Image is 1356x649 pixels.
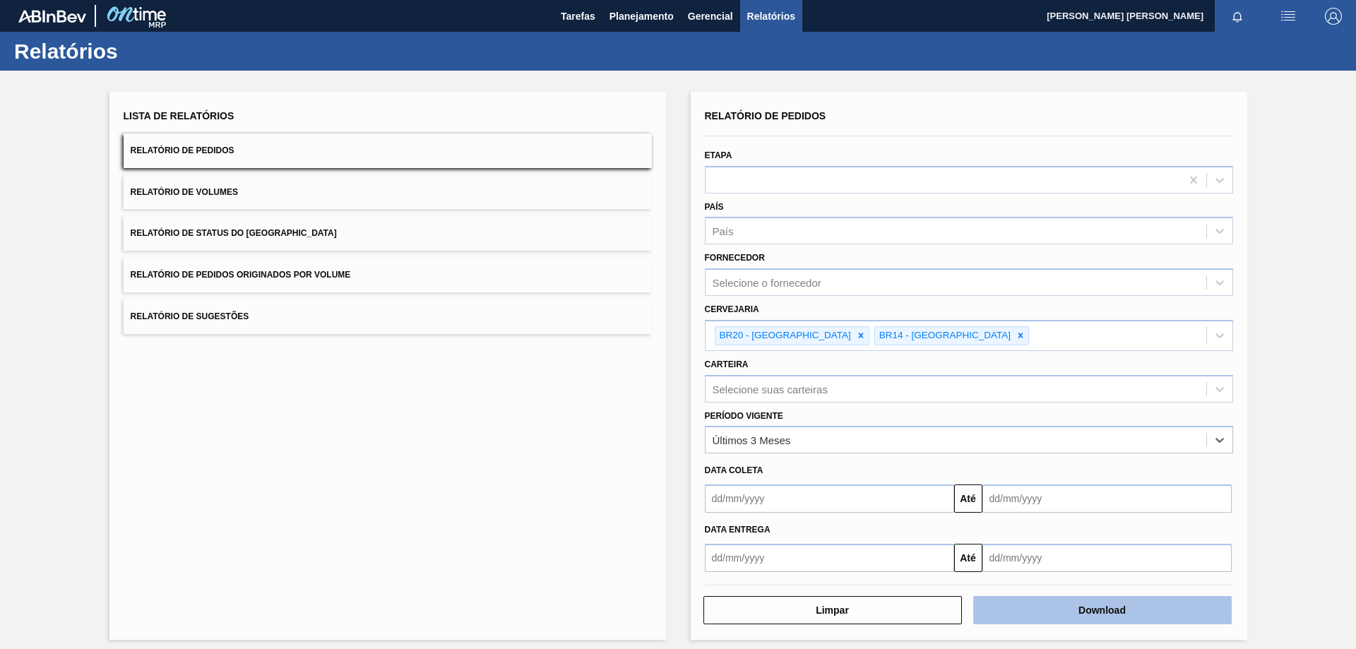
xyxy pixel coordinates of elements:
[713,277,821,289] div: Selecione o fornecedor
[124,299,652,334] button: Relatório de Sugestões
[131,145,234,155] span: Relatório de Pedidos
[705,253,765,263] label: Fornecedor
[14,43,265,59] h1: Relatórios
[875,327,1013,345] div: BR14 - [GEOGRAPHIC_DATA]
[982,484,1232,513] input: dd/mm/yyyy
[705,359,749,369] label: Carteira
[131,187,238,197] span: Relatório de Volumes
[124,175,652,210] button: Relatório de Volumes
[131,311,249,321] span: Relatório de Sugestões
[705,411,783,421] label: Período Vigente
[713,434,791,446] div: Últimos 3 Meses
[1280,8,1297,25] img: userActions
[982,544,1232,572] input: dd/mm/yyyy
[705,544,954,572] input: dd/mm/yyyy
[124,216,652,251] button: Relatório de Status do [GEOGRAPHIC_DATA]
[705,150,732,160] label: Etapa
[124,110,234,121] span: Lista de Relatórios
[954,544,982,572] button: Até
[705,484,954,513] input: dd/mm/yyyy
[705,202,724,212] label: País
[131,270,351,280] span: Relatório de Pedidos Originados por Volume
[954,484,982,513] button: Até
[688,8,733,25] span: Gerencial
[561,8,595,25] span: Tarefas
[703,596,962,624] button: Limpar
[131,228,337,238] span: Relatório de Status do [GEOGRAPHIC_DATA]
[609,8,674,25] span: Planejamento
[747,8,795,25] span: Relatórios
[973,596,1232,624] button: Download
[705,110,826,121] span: Relatório de Pedidos
[705,525,771,535] span: Data entrega
[124,133,652,168] button: Relatório de Pedidos
[18,10,86,23] img: TNhmsLtSVTkK8tSr43FrP2fwEKptu5GPRR3wAAAABJRU5ErkJggg==
[705,304,759,314] label: Cervejaria
[705,465,763,475] span: Data coleta
[713,383,828,395] div: Selecione suas carteiras
[1325,8,1342,25] img: Logout
[715,327,853,345] div: BR20 - [GEOGRAPHIC_DATA]
[124,258,652,292] button: Relatório de Pedidos Originados por Volume
[713,225,734,237] div: País
[1215,6,1260,26] button: Notificações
